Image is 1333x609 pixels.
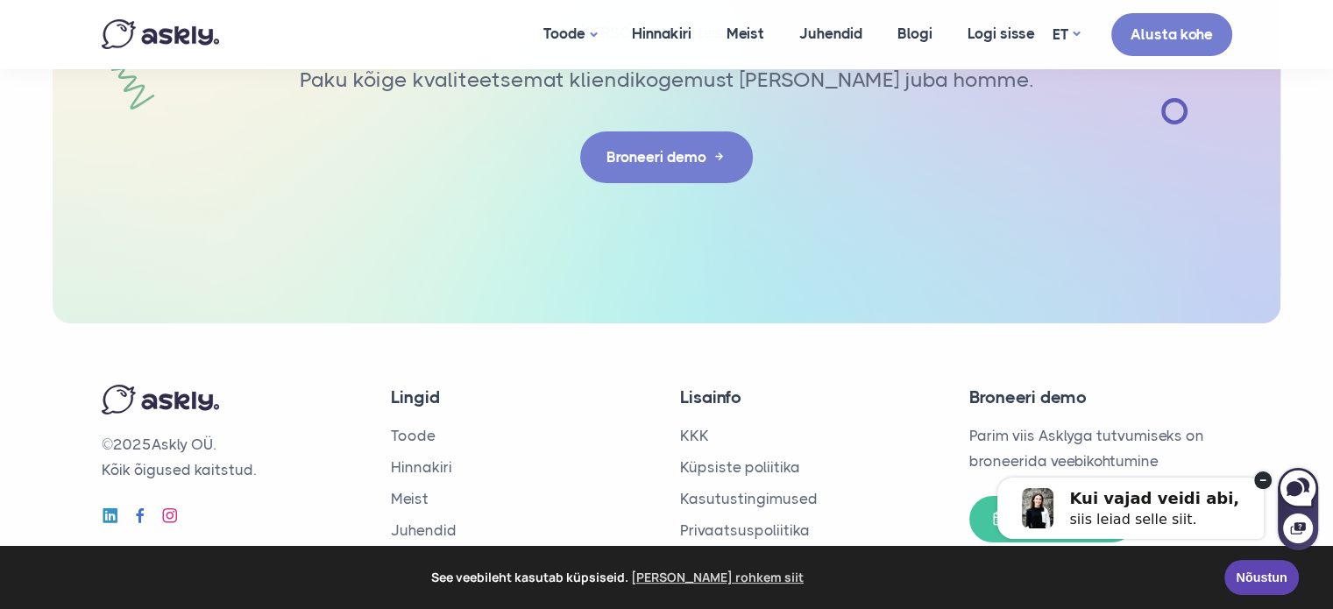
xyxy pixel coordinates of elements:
a: Alusta kohe [1111,13,1232,56]
img: Askly [102,19,219,49]
a: Küpsiste poliitika [680,458,800,476]
a: KKK [680,427,709,444]
a: Juhendid [391,521,457,539]
h4: Lisainfo [680,385,943,410]
a: Kasutustingimused [680,490,818,507]
a: Privaatsuspoliitika [680,521,810,539]
span: See veebileht kasutab küpsiseid. [25,564,1212,591]
img: Askly logo [102,385,219,414]
h4: Lingid [391,385,654,410]
p: © Askly OÜ. Kõik õigused kaitstud. [102,432,365,483]
p: Paku kõige kvaliteetsemat kliendikogemust [PERSON_NAME] juba homme. [294,63,1039,96]
span: 2025 [113,436,152,453]
a: Hinnakiri [391,458,452,476]
a: Broneeri demo [580,131,753,183]
a: ET [1053,22,1080,47]
a: learn more about cookies [628,564,806,591]
p: Parim viis Asklyga tutvumiseks on broneerida veebikohtumine [969,423,1232,474]
a: Meist [391,490,429,507]
h4: Broneeri demo [969,385,1232,410]
a: Toode [391,427,436,444]
a: Nõustun [1224,560,1299,595]
iframe: Askly chat [960,445,1320,552]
